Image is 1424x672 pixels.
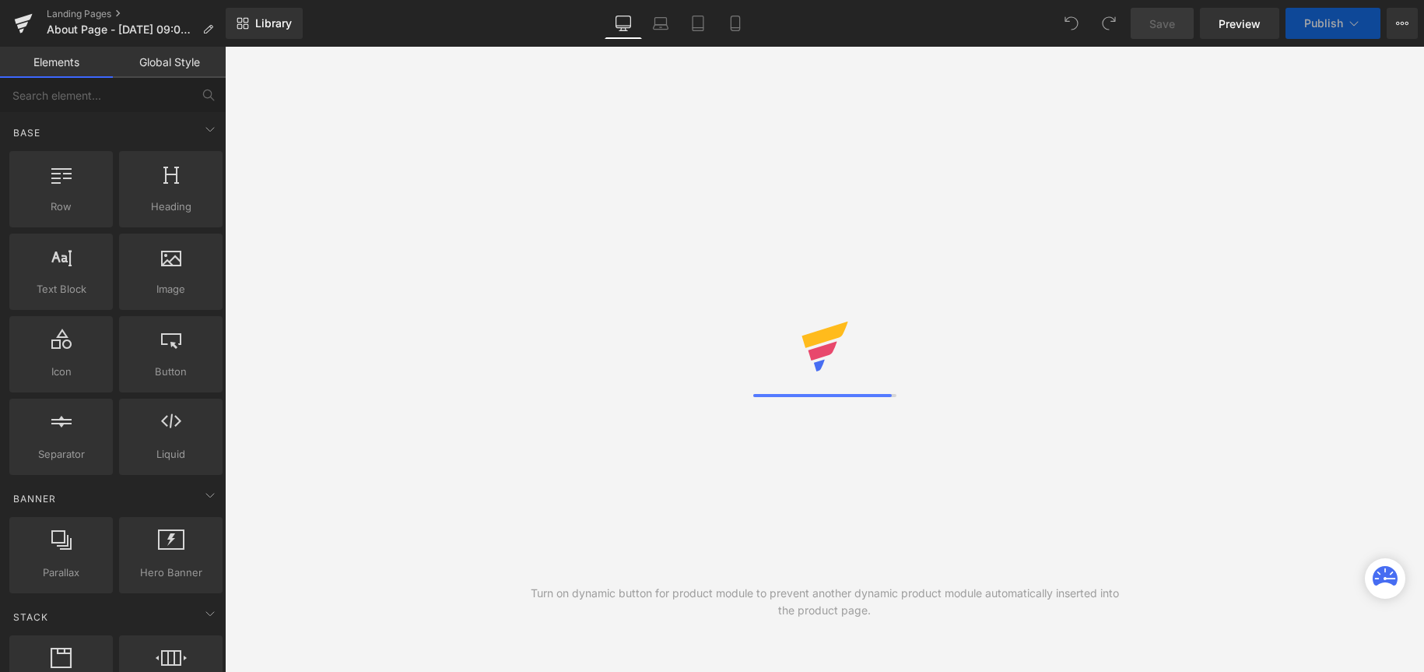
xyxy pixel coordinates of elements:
span: Liquid [124,446,218,463]
span: Button [124,364,218,380]
a: Mobile [717,8,754,39]
span: Row [14,199,108,215]
span: Preview [1219,16,1261,32]
span: Text Block [14,281,108,297]
span: Image [124,281,218,297]
a: Global Style [113,47,226,78]
a: New Library [226,8,303,39]
span: Save [1149,16,1175,32]
span: Banner [12,491,58,506]
a: Laptop [642,8,679,39]
span: Hero Banner [124,565,218,581]
a: Landing Pages [47,8,226,20]
a: Tablet [679,8,717,39]
span: Parallax [14,565,108,581]
span: Library [255,16,292,30]
span: Base [12,125,42,140]
button: Publish [1285,8,1380,39]
span: Icon [14,364,108,380]
button: More [1387,8,1418,39]
div: Turn on dynamic button for product module to prevent another dynamic product module automatically... [524,585,1124,619]
span: Heading [124,199,218,215]
button: Undo [1056,8,1087,39]
span: Separator [14,446,108,463]
span: Publish [1304,17,1343,30]
a: Desktop [605,8,642,39]
span: Stack [12,610,50,625]
span: About Page - [DATE] 09:05:37 [47,23,196,36]
a: Preview [1200,8,1279,39]
button: Redo [1093,8,1124,39]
